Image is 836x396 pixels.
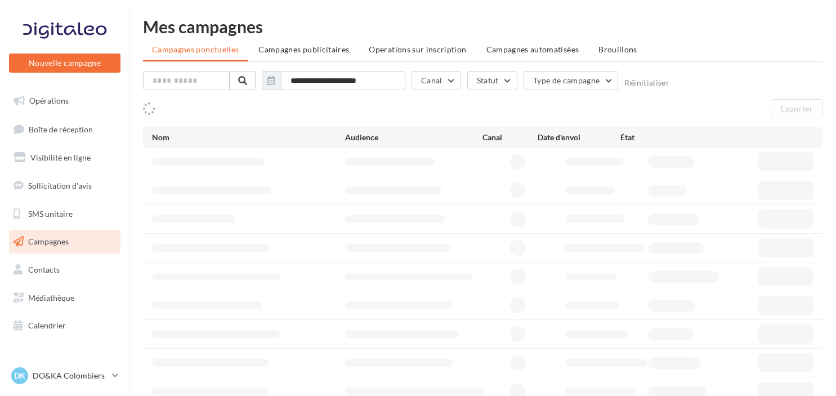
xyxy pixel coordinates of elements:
button: Nouvelle campagne [9,54,120,73]
a: SMS unitaire [7,202,123,226]
div: Nom [152,132,345,143]
button: Exporter [771,99,822,118]
a: Sollicitation d'avis [7,174,123,198]
span: Contacts [28,265,60,274]
a: Opérations [7,89,123,113]
span: Calendrier [28,321,66,330]
button: Type de campagne [524,71,619,90]
a: DK DO&KA Colombiers [9,365,120,386]
a: Calendrier [7,314,123,337]
span: Opérations [29,96,69,105]
span: SMS unitaire [28,208,73,218]
a: Contacts [7,258,123,282]
p: DO&KA Colombiers [33,370,108,381]
span: Boîte de réception [29,124,93,134]
span: Brouillons [598,45,637,54]
a: Visibilité en ligne [7,146,123,170]
span: Visibilité en ligne [30,153,91,162]
button: Réinitialiser [624,78,669,87]
span: Campagnes automatisées [486,45,579,54]
span: Médiathèque [28,293,74,302]
span: DK [14,370,25,381]
span: Campagnes publicitaires [258,45,349,54]
div: Mes campagnes [143,18,822,35]
div: Date d'envoi [538,132,620,143]
button: Canal [412,71,461,90]
div: Audience [345,132,483,143]
span: Sollicitation d'avis [28,181,92,190]
div: État [620,132,703,143]
a: Campagnes [7,230,123,253]
a: Boîte de réception [7,117,123,141]
span: Operations sur inscription [369,45,466,54]
a: Médiathèque [7,286,123,310]
div: Canal [482,132,538,143]
button: Statut [467,71,517,90]
span: Campagnes [28,237,69,246]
